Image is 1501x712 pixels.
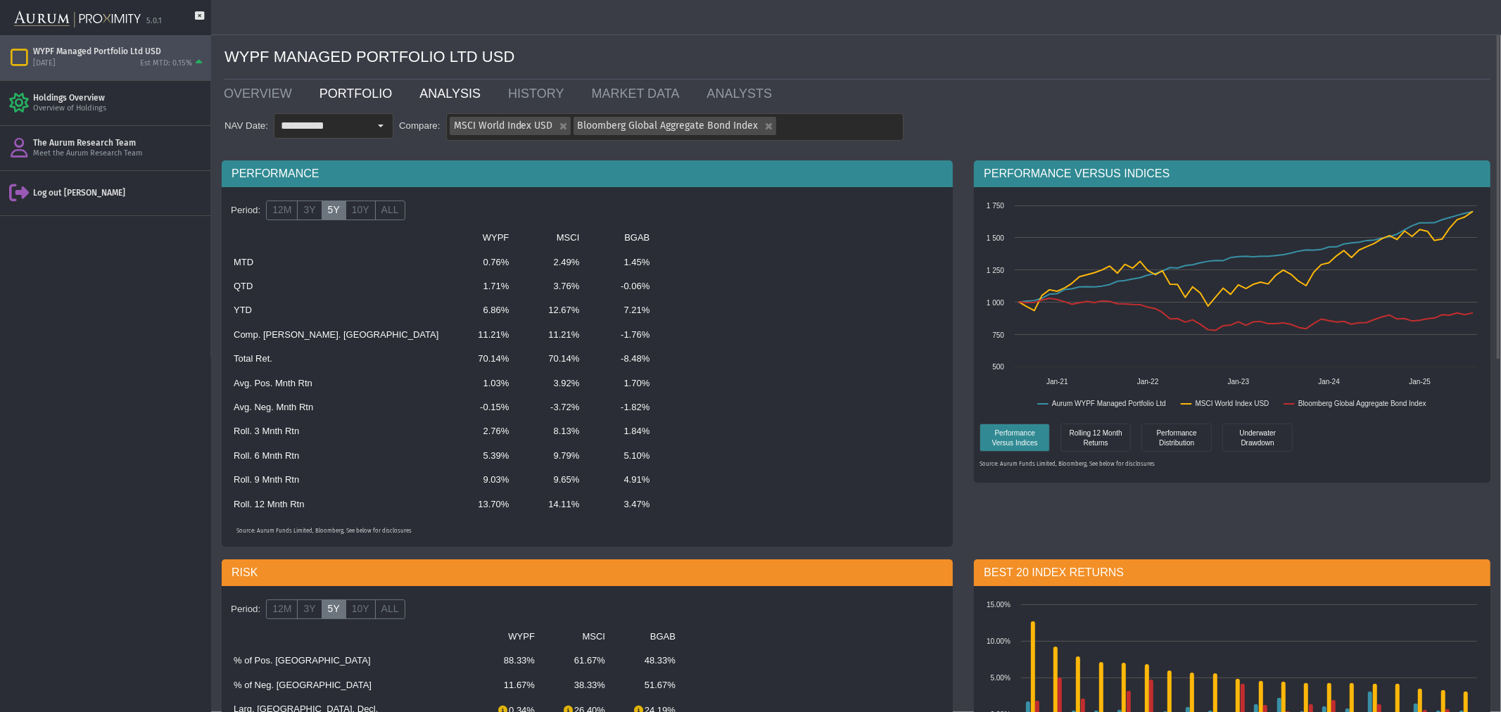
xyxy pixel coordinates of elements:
[375,599,405,619] label: ALL
[1222,424,1293,452] div: Underwater Drawdown
[346,201,376,220] label: 10Y
[447,395,517,419] td: -0.15%
[974,559,1490,586] div: BEST 20 INDEX RETURNS
[446,113,904,141] dx-tag-box: MSCI World Index USD Bloomberg Global Aggregate Bond Index
[588,492,658,516] td: 3.47%
[980,461,1485,469] p: Source: Aurum Funds Limited, Bloomberg, See below for disclosures
[588,298,658,322] td: 7.21%
[222,120,274,132] div: NAV Date:
[33,58,56,69] div: [DATE]
[297,599,322,619] label: 3Y
[987,267,1004,274] text: 1 250
[614,673,684,697] td: 51.67%
[993,363,1005,371] text: 500
[447,492,517,516] td: 13.70%
[581,80,696,108] a: MARKET DATA
[225,323,447,347] td: Comp. [PERSON_NAME]. [GEOGRAPHIC_DATA]
[225,250,447,274] td: MTD
[447,444,517,468] td: 5.39%
[213,80,309,108] a: OVERVIEW
[225,597,266,621] div: Period:
[517,492,588,516] td: 14.11%
[225,347,447,371] td: Total Ret.
[225,298,447,322] td: YTD
[346,599,376,619] label: 10Y
[447,114,571,135] div: MSCI World Index USD
[987,299,1004,307] text: 1 000
[588,371,658,395] td: 1.70%
[14,4,141,35] img: Aurum-Proximity%20white.svg
[517,323,588,347] td: 11.21%
[578,120,759,132] span: Bloomberg Global Aggregate Bond Index
[33,92,205,103] div: Holdings Overview
[614,649,684,673] td: 48.33%
[543,625,614,649] td: MSCI
[447,371,517,395] td: 1.03%
[1141,424,1212,452] div: Performance Distribution
[236,528,938,535] p: Source: Aurum Funds Limited, Bloomberg, See below for disclosures
[266,599,298,619] label: 12M
[473,673,543,697] td: 11.67%
[588,226,658,250] td: BGAB
[588,444,658,468] td: 5.10%
[473,625,543,649] td: WYPF
[225,198,266,222] div: Period:
[517,419,588,443] td: 8.13%
[1226,427,1289,447] div: Underwater Drawdown
[225,274,447,298] td: QTD
[1052,400,1166,407] text: Aurum WYPF Managed Portfolio Ltd
[696,80,789,108] a: ANALYSTS
[224,35,1490,80] div: WYPF MANAGED PORTFOLIO LTD USD
[1228,378,1250,386] text: Jan-23
[146,16,162,27] div: 5.0.1
[1137,378,1159,386] text: Jan-22
[225,468,447,492] td: Roll. 9 Mnth Rtn
[588,468,658,492] td: 4.91%
[993,331,1005,339] text: 750
[517,395,588,419] td: -3.72%
[1145,427,1208,447] div: Performance Distribution
[33,148,205,159] div: Meet the Aurum Research Team
[1046,378,1068,386] text: Jan-21
[517,371,588,395] td: 3.92%
[543,649,614,673] td: 61.67%
[447,419,517,443] td: 2.76%
[588,274,658,298] td: -0.06%
[33,46,205,57] div: WYPF Managed Portfolio Ltd USD
[987,601,1011,609] text: 15.00%
[454,120,553,132] span: MSCI World Index USD
[447,468,517,492] td: 9.03%
[447,347,517,371] td: 70.14%
[33,103,205,114] div: Overview of Holdings
[447,226,517,250] td: WYPF
[447,323,517,347] td: 11.21%
[517,250,588,274] td: 2.49%
[983,427,1046,447] div: Performance Versus Indices
[588,395,658,419] td: -1.82%
[987,202,1004,210] text: 1 750
[393,120,446,132] div: Compare:
[222,559,953,586] div: RISK
[409,80,498,108] a: ANALYSIS
[571,114,776,135] div: Bloomberg Global Aggregate Bond Index
[517,274,588,298] td: 3.76%
[614,625,684,649] td: BGAB
[375,201,405,220] label: ALL
[1298,400,1426,407] text: Bloomberg Global Aggregate Bond Index
[588,250,658,274] td: 1.45%
[588,323,658,347] td: -1.76%
[473,649,543,673] td: 88.33%
[322,201,346,220] label: 5Y
[980,424,1050,452] div: Performance Versus Indices
[369,114,393,138] div: Select
[222,160,953,187] div: PERFORMANCE
[225,492,447,516] td: Roll. 12 Mnth Rtn
[266,201,298,220] label: 12M
[225,649,473,673] td: % of Pos. [GEOGRAPHIC_DATA]
[987,637,1011,645] text: 10.00%
[517,468,588,492] td: 9.65%
[309,80,410,108] a: PORTFOLIO
[225,673,473,697] td: % of Neg. [GEOGRAPHIC_DATA]
[1196,400,1269,407] text: MSCI World Index USD
[33,137,205,148] div: The Aurum Research Team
